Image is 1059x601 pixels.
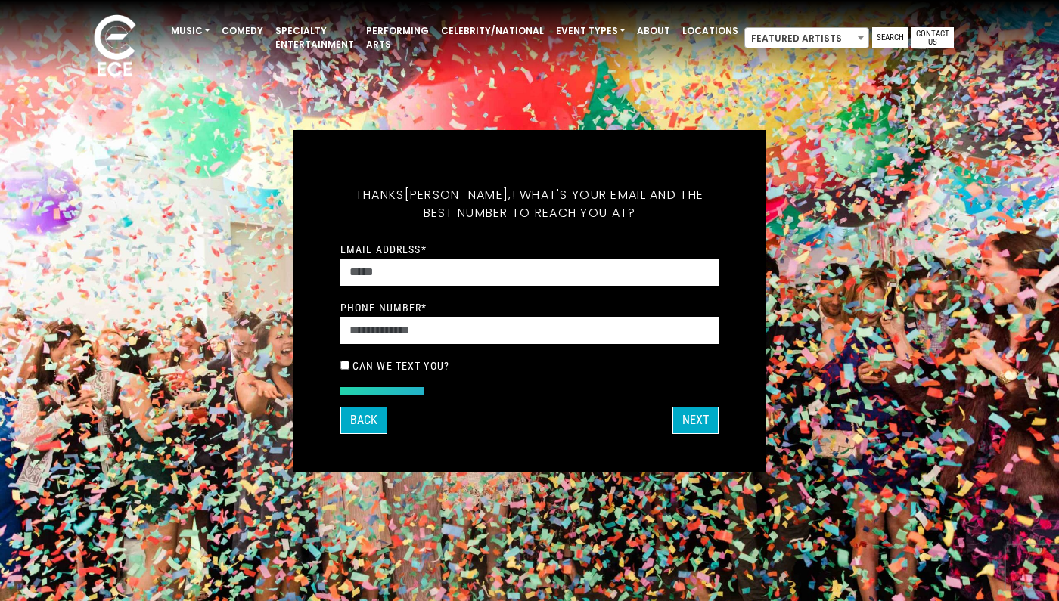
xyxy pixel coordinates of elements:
button: Back [340,407,387,434]
a: Celebrity/National [435,18,550,44]
label: Phone Number [340,301,427,314]
label: Email Address [340,243,427,256]
a: Contact Us [911,27,954,48]
a: Search [872,27,908,48]
a: Specialty Entertainment [269,18,360,57]
h5: Thanks ! What's your email and the best number to reach you at? [340,168,719,240]
a: Performing Arts [360,18,435,57]
span: Featured Artists [745,28,868,49]
img: ece_new_logo_whitev2-1.png [77,11,153,84]
a: Locations [676,18,744,44]
span: [PERSON_NAME], [405,186,512,203]
a: Comedy [216,18,269,44]
button: Next [672,407,719,434]
a: Music [165,18,216,44]
span: Featured Artists [744,27,869,48]
a: About [631,18,676,44]
a: Event Types [550,18,631,44]
label: Can we text you? [352,359,449,373]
